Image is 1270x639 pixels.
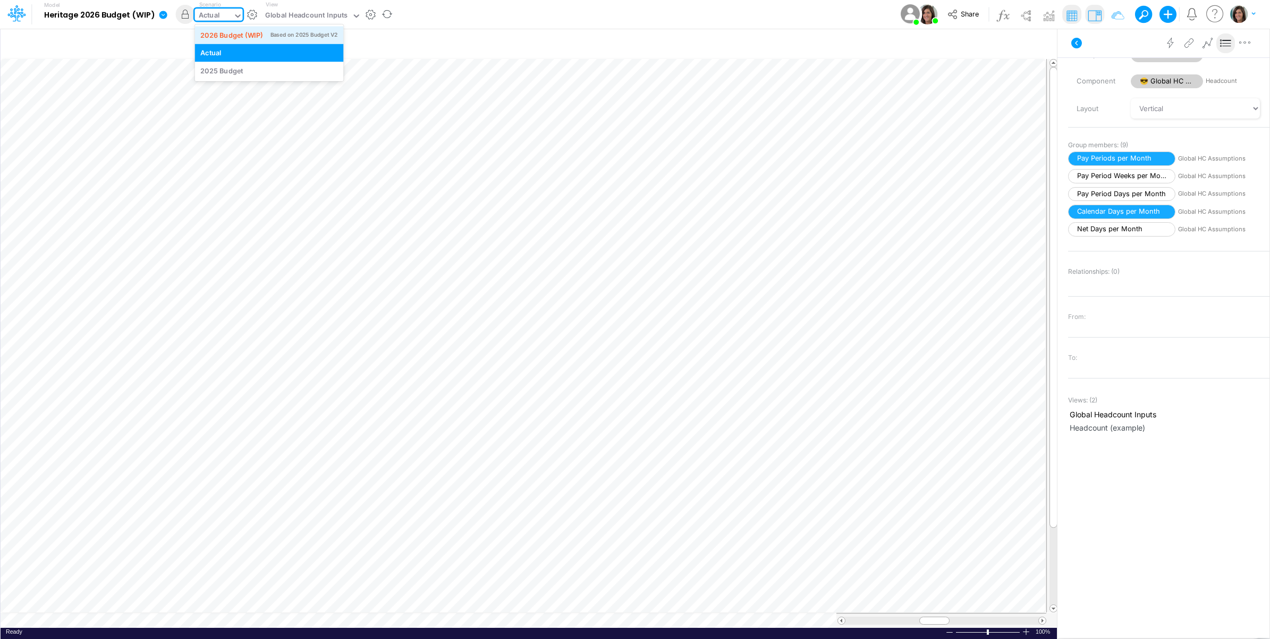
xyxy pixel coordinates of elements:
input: Type a title here [10,33,826,55]
span: Pay Period Weeks per Month [1068,169,1175,183]
img: User Image Icon [898,2,922,26]
span: Calendar Days per Month [1068,205,1175,219]
span: Pay Period Days per Month [1068,187,1175,201]
span: Global HC Assumptions [1178,172,1267,181]
span: Relationships: ( 0 ) [1068,267,1120,276]
div: 2026 Budget (WIP) [200,30,263,40]
div: Actual [199,10,220,22]
span: Global HC Assumptions [1178,207,1267,216]
div: Zoom In [1022,628,1030,636]
span: Group members: ( 9 ) [1068,140,1269,150]
span: Ready [6,628,22,635]
label: Model [44,2,60,9]
div: In Ready mode [6,628,22,636]
span: To: [1068,353,1077,363]
div: Zoom [987,629,989,635]
label: Scenario [199,1,221,9]
span: Pay Periods per Month [1068,152,1175,166]
div: Actual [200,48,222,58]
label: View [266,1,278,9]
span: Net Days per Month [1068,222,1175,237]
button: Share [942,6,986,23]
div: Zoom level [1036,628,1052,636]
span: Views: ( 2 ) [1068,396,1097,405]
iframe: FastComments [1068,448,1269,604]
span: Global HC Assumptions [1178,189,1267,198]
a: Notifications [1186,8,1198,20]
span: Global HC Assumptions [1178,154,1267,163]
span: Global HC Assumptions [1178,225,1267,234]
span: 100% [1036,628,1052,636]
span: Global Headcount Inputs [1070,409,1268,420]
span: 😎 Global HC Assumptions [1131,74,1203,89]
div: Global Headcount Inputs [265,10,348,22]
div: Zoom Out [945,628,954,636]
span: Share [961,10,979,18]
img: User Image Icon [917,4,937,24]
b: Heritage 2026 Budget (WIP) [44,11,155,20]
button: Process [1161,33,1180,54]
label: Component [1069,72,1123,90]
span: From: [1068,312,1086,322]
div: Based on 2025 Budget V2 [270,31,338,39]
div: Zoom [955,628,1022,636]
span: Headcount (example) [1070,422,1268,433]
span: Headcount [1206,77,1260,86]
label: Layout [1069,100,1123,118]
div: 2025 Budget [200,65,243,75]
